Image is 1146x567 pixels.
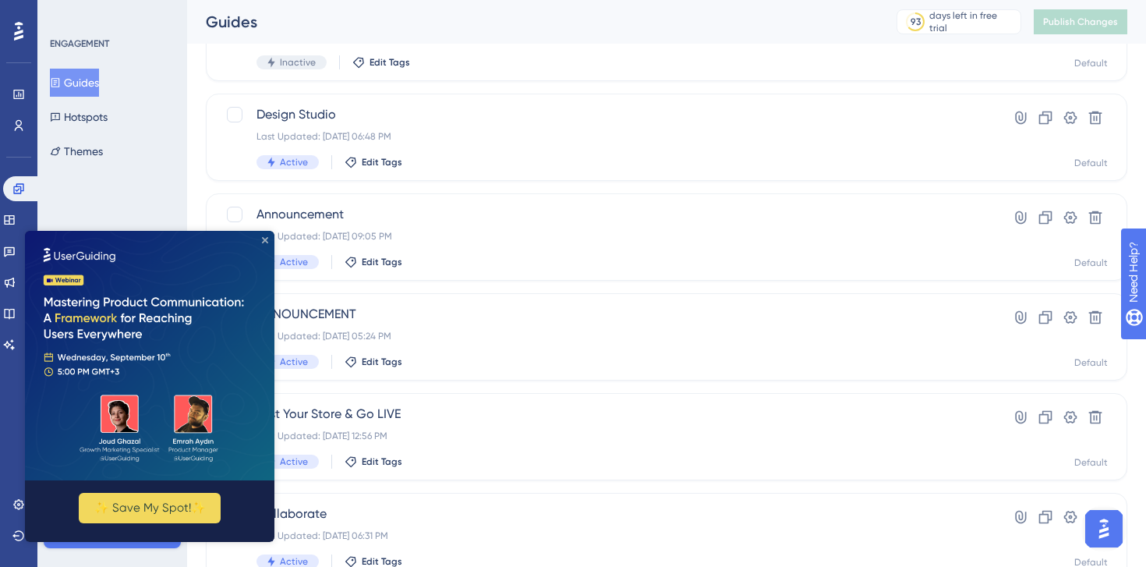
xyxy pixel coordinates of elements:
[256,230,952,243] div: Last Updated: [DATE] 09:05 PM
[280,455,308,468] span: Active
[280,156,308,168] span: Active
[50,37,109,50] div: ENGAGEMENT
[352,56,410,69] button: Edit Tags
[256,205,952,224] span: Announcement
[929,9,1016,34] div: days left in free trial
[280,256,308,268] span: Active
[345,156,402,168] button: Edit Tags
[345,455,402,468] button: Edit Tags
[256,305,952,324] span: ANNOUNCEMENT
[1074,356,1108,369] div: Default
[50,69,99,97] button: Guides
[370,56,410,69] span: Edit Tags
[345,256,402,268] button: Edit Tags
[256,430,952,442] div: Last Updated: [DATE] 12:56 PM
[256,130,952,143] div: Last Updated: [DATE] 06:48 PM
[206,11,858,33] div: Guides
[1043,16,1118,28] span: Publish Changes
[1074,257,1108,269] div: Default
[54,262,196,292] button: ✨ Save My Spot!✨
[1081,505,1127,552] iframe: UserGuiding AI Assistant Launcher
[256,505,952,523] span: Collaborate
[256,105,952,124] span: Design Studio
[50,137,103,165] button: Themes
[362,256,402,268] span: Edit Tags
[280,356,308,368] span: Active
[256,530,952,542] div: Last Updated: [DATE] 06:31 PM
[256,405,952,423] span: Test Your Store & Go LIVE
[1074,456,1108,469] div: Default
[280,56,316,69] span: Inactive
[911,16,921,28] div: 93
[237,6,243,12] div: Close Preview
[362,356,402,368] span: Edit Tags
[362,156,402,168] span: Edit Tags
[345,356,402,368] button: Edit Tags
[37,4,97,23] span: Need Help?
[50,103,108,131] button: Hotspots
[1074,57,1108,69] div: Default
[256,330,952,342] div: Last Updated: [DATE] 05:24 PM
[362,455,402,468] span: Edit Tags
[1034,9,1127,34] button: Publish Changes
[1074,157,1108,169] div: Default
